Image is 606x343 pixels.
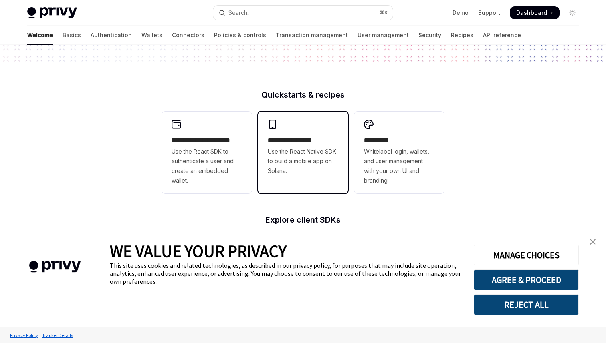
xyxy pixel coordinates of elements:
a: Transaction management [276,26,348,45]
button: MANAGE CHOICES [474,245,579,265]
a: Dashboard [510,6,560,19]
a: **** **** **** ***Use the React Native SDK to build a mobile app on Solana. [258,112,348,193]
a: Privacy Policy [8,328,40,342]
a: Demo [452,9,469,17]
a: Wallets [141,26,162,45]
a: Welcome [27,26,53,45]
img: company logo [12,249,98,284]
h2: Explore client SDKs [162,216,444,224]
span: Use the React SDK to authenticate a user and create an embedded wallet. [172,147,242,185]
img: close banner [590,239,596,245]
span: Whitelabel login, wallets, and user management with your own UI and branding. [364,147,434,185]
a: Tracker Details [40,328,75,342]
a: API reference [483,26,521,45]
div: Search... [228,8,251,18]
a: Basics [63,26,81,45]
span: ⌘ K [380,10,388,16]
img: light logo [27,7,77,18]
span: Dashboard [516,9,547,17]
h2: Quickstarts & recipes [162,91,444,99]
a: Policies & controls [214,26,266,45]
button: AGREE & PROCEED [474,269,579,290]
a: User management [358,26,409,45]
a: Authentication [91,26,132,45]
a: Recipes [451,26,473,45]
a: **** *****Whitelabel login, wallets, and user management with your own UI and branding. [354,112,444,193]
span: Use the React Native SDK to build a mobile app on Solana. [268,147,338,176]
a: Security [418,26,441,45]
button: Open search [213,6,393,20]
a: Connectors [172,26,204,45]
span: WE VALUE YOUR PRIVACY [110,241,287,261]
a: Support [478,9,500,17]
a: close banner [585,234,601,250]
button: Toggle dark mode [566,6,579,19]
div: This site uses cookies and related technologies, as described in our privacy policy, for purposes... [110,261,462,285]
button: REJECT ALL [474,294,579,315]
